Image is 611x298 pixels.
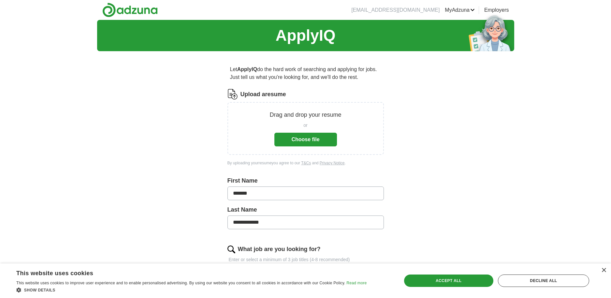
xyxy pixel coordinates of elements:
label: Last Name [227,205,384,214]
img: CV Icon [227,89,238,99]
div: Close [601,268,606,273]
img: search.png [227,246,235,253]
div: Decline all [498,275,589,287]
a: Employers [484,6,509,14]
span: This website uses cookies to improve user experience and to enable personalised advertising. By u... [16,281,345,285]
label: First Name [227,176,384,185]
label: What job are you looking for? [238,245,321,254]
div: Accept all [404,275,493,287]
div: By uploading your resume you agree to our and . [227,160,384,166]
p: Enter or select a minimum of 3 job titles (4-8 recommended) [227,256,384,263]
h1: ApplyIQ [275,24,335,47]
a: T&Cs [301,161,311,165]
p: Drag and drop your resume [269,111,341,119]
a: MyAdzuna [445,6,475,14]
div: This website uses cookies [16,267,350,277]
a: Read more, opens a new window [346,281,367,285]
strong: ApplyIQ [237,67,257,72]
img: Adzuna logo [102,3,158,17]
label: Upload a resume [240,90,286,99]
li: [EMAIL_ADDRESS][DOMAIN_NAME] [351,6,440,14]
div: Show details [16,287,367,293]
button: Choose file [274,133,337,146]
span: Show details [24,288,55,292]
p: Let do the hard work of searching and applying for jobs. Just tell us what you're looking for, an... [227,63,384,84]
a: Privacy Notice [320,161,345,165]
span: or [303,122,307,129]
